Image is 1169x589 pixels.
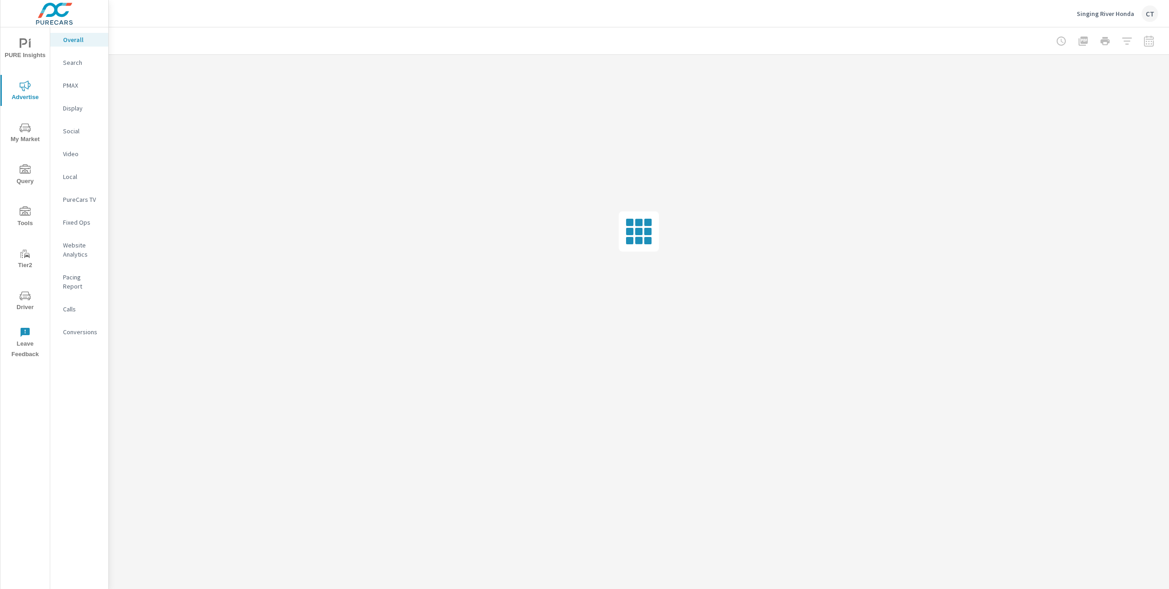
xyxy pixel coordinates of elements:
div: CT [1142,5,1158,22]
div: PMAX [50,79,108,92]
div: Fixed Ops [50,216,108,229]
p: Display [63,104,101,113]
div: Overall [50,33,108,47]
p: Search [63,58,101,67]
p: Fixed Ops [63,218,101,227]
div: Search [50,56,108,69]
span: Tier2 [3,248,47,271]
div: Website Analytics [50,238,108,261]
div: Calls [50,302,108,316]
div: Display [50,101,108,115]
p: Local [63,172,101,181]
span: Query [3,164,47,187]
span: Advertise [3,80,47,103]
p: PMAX [63,81,101,90]
p: Pacing Report [63,273,101,291]
div: Conversions [50,325,108,339]
div: nav menu [0,27,50,363]
span: Tools [3,206,47,229]
p: Social [63,126,101,136]
p: Conversions [63,327,101,337]
div: Local [50,170,108,184]
p: Video [63,149,101,158]
p: Overall [63,35,101,44]
span: Driver [3,290,47,313]
p: Singing River Honda [1077,10,1134,18]
p: Website Analytics [63,241,101,259]
div: Pacing Report [50,270,108,293]
span: Leave Feedback [3,327,47,360]
span: PURE Insights [3,38,47,61]
p: PureCars TV [63,195,101,204]
p: Calls [63,305,101,314]
div: Video [50,147,108,161]
div: PureCars TV [50,193,108,206]
span: My Market [3,122,47,145]
div: Social [50,124,108,138]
